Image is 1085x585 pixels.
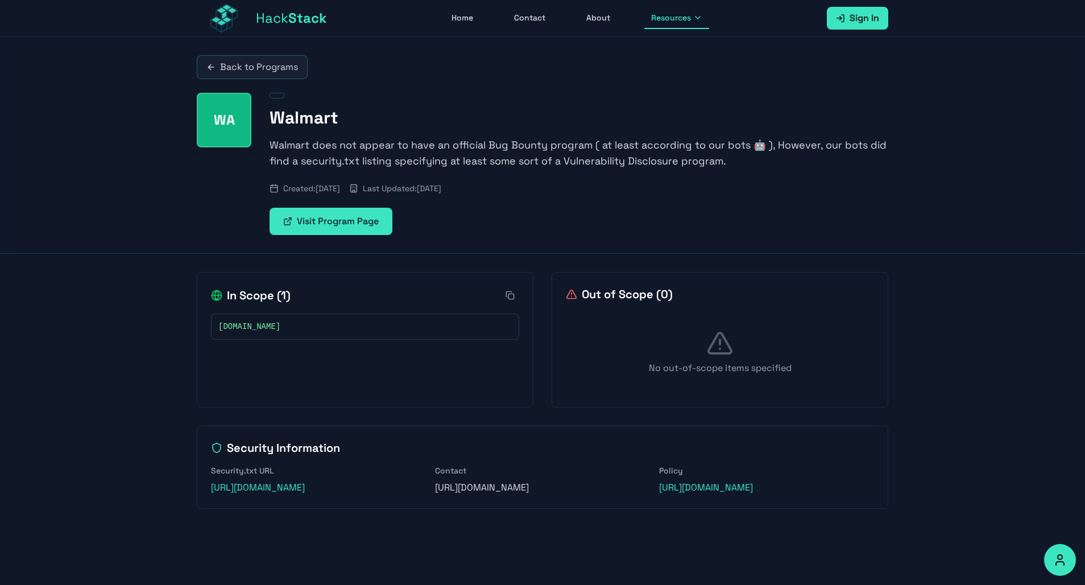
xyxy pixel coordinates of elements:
[579,7,617,29] a: About
[197,55,308,79] a: Back to Programs
[283,183,340,194] span: Created: [DATE]
[850,11,879,25] span: Sign In
[1044,544,1076,576] button: Accessibility Options
[566,286,673,302] h2: Out of Scope ( 0 )
[256,9,327,27] span: Hack
[270,108,888,128] h1: Walmart
[270,208,392,235] a: Visit Program Page
[218,321,280,332] span: [DOMAIN_NAME]
[566,361,874,375] p: No out-of-scope items specified
[435,465,650,476] h3: Contact
[644,7,709,29] button: Resources
[659,465,874,476] h3: Policy
[211,481,305,493] a: [URL][DOMAIN_NAME]
[211,440,874,456] h2: Security Information
[270,137,888,169] p: Walmart does not appear to have an official Bug Bounty program ( at least according to our bots 🤖...
[501,286,519,304] button: Copy all in-scope items
[659,481,753,493] a: [URL][DOMAIN_NAME]
[363,183,441,194] span: Last Updated: [DATE]
[211,287,291,303] h2: In Scope ( 1 )
[827,7,888,30] a: Sign In
[211,465,426,476] h3: Security.txt URL
[435,481,650,495] p: [URL][DOMAIN_NAME]
[197,93,251,147] div: Walmart
[507,7,552,29] a: Contact
[651,12,691,23] span: Resources
[288,9,327,27] span: Stack
[445,7,480,29] a: Home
